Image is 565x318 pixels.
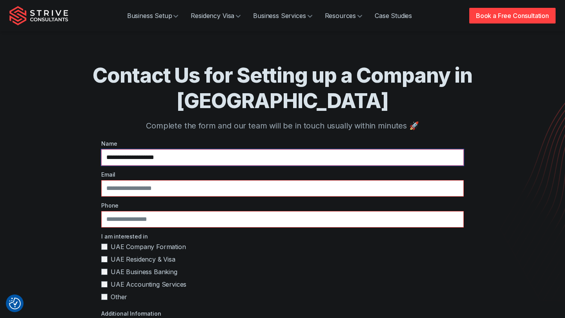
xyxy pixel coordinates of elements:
[247,8,318,23] a: Business Services
[111,280,186,289] span: UAE Accounting Services
[319,8,369,23] a: Resources
[101,256,108,262] input: UAE Residency & Visa
[41,120,524,132] p: Complete the form and our team will be in touch usually within minutes 🚀
[111,255,175,264] span: UAE Residency & Visa
[101,139,464,148] label: Name
[101,309,464,318] label: Additional Information
[9,298,21,309] img: Revisit consent button
[41,63,524,114] h1: Contact Us for Setting up a Company in [GEOGRAPHIC_DATA]
[101,232,464,240] label: I am interested in
[111,267,177,276] span: UAE Business Banking
[101,201,464,210] label: Phone
[9,298,21,309] button: Consent Preferences
[9,6,68,25] img: Strive Consultants
[111,292,127,302] span: Other
[111,242,186,251] span: UAE Company Formation
[101,281,108,287] input: UAE Accounting Services
[101,269,108,275] input: UAE Business Banking
[101,170,464,179] label: Email
[184,8,247,23] a: Residency Visa
[469,8,556,23] a: Book a Free Consultation
[121,8,185,23] a: Business Setup
[368,8,418,23] a: Case Studies
[101,244,108,250] input: UAE Company Formation
[101,294,108,300] input: Other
